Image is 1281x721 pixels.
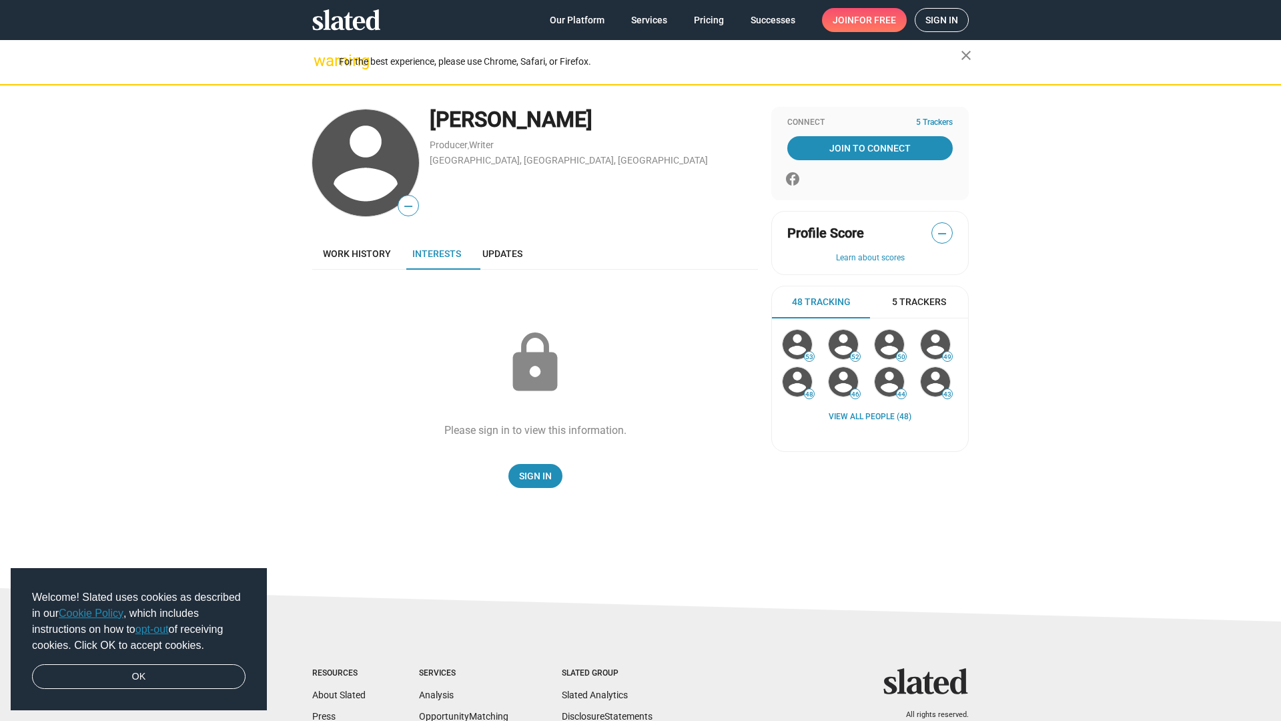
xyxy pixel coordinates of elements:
div: cookieconsent [11,568,267,711]
span: Welcome! Slated uses cookies as described in our , which includes instructions on how to of recei... [32,589,246,654]
a: Producer [430,140,468,150]
span: — [932,225,952,242]
span: Updates [482,248,522,259]
div: For the best experience, please use Chrome, Safari, or Firefox. [339,53,961,71]
span: Work history [323,248,391,259]
span: 48 Tracking [792,296,851,308]
mat-icon: warning [314,53,330,69]
a: dismiss cookie message [32,664,246,690]
a: opt-out [135,624,169,635]
div: Slated Group [562,668,653,679]
a: Cookie Policy [59,608,123,619]
span: 43 [943,391,952,399]
span: , [468,142,469,150]
span: Join [833,8,896,32]
span: Our Platform [550,8,604,32]
span: Sign in [925,9,958,31]
span: 50 [897,353,906,361]
a: Our Platform [539,8,615,32]
a: [GEOGRAPHIC_DATA], [GEOGRAPHIC_DATA], [GEOGRAPHIC_DATA] [430,155,708,166]
a: Join To Connect [787,136,953,160]
mat-icon: close [958,47,974,63]
a: Updates [472,238,533,270]
div: Please sign in to view this information. [444,423,626,437]
span: Profile Score [787,224,864,242]
span: Successes [751,8,795,32]
a: Sign in [915,8,969,32]
div: Resources [312,668,366,679]
span: Services [631,8,667,32]
a: Services [620,8,678,32]
div: [PERSON_NAME] [430,105,758,134]
a: Writer [469,140,494,150]
a: Analysis [419,690,454,700]
a: Pricing [683,8,735,32]
span: 46 [851,391,860,399]
span: 5 Trackers [916,117,953,128]
a: Successes [740,8,806,32]
a: Work history [312,238,402,270]
a: View all People (48) [829,412,911,423]
a: Interests [402,238,472,270]
span: Interests [412,248,461,259]
div: Connect [787,117,953,128]
a: Sign In [508,464,562,488]
span: 52 [851,353,860,361]
span: Join To Connect [790,136,950,160]
span: 53 [805,353,814,361]
a: About Slated [312,690,366,700]
span: for free [854,8,896,32]
span: 48 [805,391,814,399]
span: — [398,198,418,215]
span: 44 [897,391,906,399]
span: Pricing [694,8,724,32]
span: 5 Trackers [892,296,946,308]
div: Services [419,668,508,679]
mat-icon: lock [502,330,568,397]
span: 49 [943,353,952,361]
a: Joinfor free [822,8,907,32]
span: Sign In [519,464,552,488]
a: Slated Analytics [562,690,628,700]
button: Learn about scores [787,253,953,264]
